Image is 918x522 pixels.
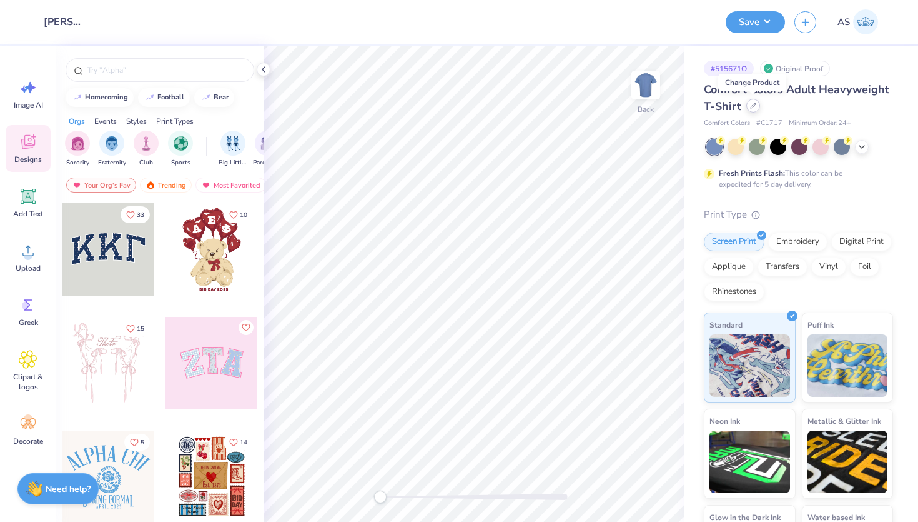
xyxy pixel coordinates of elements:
img: Metallic & Glitter Ink [807,431,888,493]
button: filter button [134,131,159,168]
span: Sorority [66,158,89,168]
strong: Need help? [46,483,91,495]
div: Events [94,116,117,127]
div: Orgs [69,116,85,127]
button: filter button [65,131,90,168]
span: Upload [16,263,41,273]
span: Decorate [13,436,43,446]
div: Most Favorited [195,178,266,193]
button: Like [239,320,254,335]
button: filter button [253,131,282,168]
span: 10 [240,212,247,218]
span: AS [837,15,850,29]
img: Sports Image [174,136,188,151]
button: Like [224,206,253,223]
span: Fraternity [98,158,126,168]
div: This color can be expedited for 5 day delivery. [719,168,872,190]
div: Digital Print [831,233,892,251]
span: Comfort Colors [704,118,750,129]
img: Club Image [139,136,153,151]
span: Greek [19,318,38,328]
span: Club [139,158,153,168]
div: Styles [126,116,147,127]
button: filter button [168,131,193,168]
div: Screen Print [704,233,764,251]
div: Rhinestones [704,283,764,301]
div: Applique [704,258,754,276]
img: Puff Ink [807,334,888,397]
div: # 515671O [704,61,754,76]
img: trend_line.gif [145,94,155,101]
div: homecoming [85,94,128,101]
input: Untitled Design [34,9,96,34]
img: Big Little Reveal Image [226,136,240,151]
strong: Fresh Prints Flash: [719,168,785,178]
div: bear [214,94,229,101]
div: Embroidery [768,233,827,251]
span: # C1717 [756,118,782,129]
span: Comfort Colors Adult Heavyweight T-Shirt [704,82,889,114]
span: Parent's Weekend [253,158,282,168]
div: Print Type [704,208,893,222]
span: Puff Ink [807,318,834,331]
span: Metallic & Glitter Ink [807,414,881,428]
div: Accessibility label [374,491,387,503]
div: Vinyl [811,258,846,276]
span: 5 [141,439,144,446]
div: Change Product [718,74,786,91]
button: Like [124,434,150,451]
span: 14 [240,439,247,446]
div: filter for Parent's Weekend [253,131,282,168]
div: filter for Fraternity [98,131,126,168]
span: 33 [137,212,144,218]
button: homecoming [66,88,134,107]
img: Neon Ink [709,431,790,493]
button: bear [194,88,234,107]
div: filter for Big Little Reveal [219,131,247,168]
button: Like [121,320,150,337]
div: Your Org's Fav [66,178,136,193]
div: Back [638,104,654,115]
a: AS [832,9,884,34]
div: filter for Sorority [65,131,90,168]
span: Neon Ink [709,414,740,428]
span: Clipart & logos [7,372,49,392]
div: football [157,94,184,101]
span: Big Little Reveal [219,158,247,168]
img: trend_line.gif [72,94,82,101]
button: filter button [219,131,247,168]
img: most_fav.gif [201,181,211,189]
div: Foil [850,258,879,276]
button: football [138,88,190,107]
button: Like [121,206,150,223]
span: Designs [14,154,42,164]
span: Image AI [14,100,43,110]
div: Trending [140,178,192,193]
span: Minimum Order: 24 + [789,118,851,129]
img: Parent's Weekend Image [260,136,275,151]
span: Sports [171,158,190,168]
img: most_fav.gif [72,181,82,189]
div: Transfers [758,258,807,276]
span: Add Text [13,209,43,219]
input: Try "Alpha" [86,64,246,76]
img: trend_line.gif [201,94,211,101]
img: Sorority Image [71,136,85,151]
img: Ashutosh Sharma [853,9,878,34]
img: Back [633,73,658,98]
button: Like [224,434,253,451]
span: Standard [709,318,743,331]
div: Print Types [156,116,194,127]
span: 15 [137,326,144,332]
img: trending.gif [146,181,155,189]
img: Fraternity Image [105,136,119,151]
div: Original Proof [760,61,830,76]
img: Standard [709,334,790,397]
div: filter for Sports [168,131,193,168]
div: filter for Club [134,131,159,168]
button: Save [726,11,785,33]
button: filter button [98,131,126,168]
